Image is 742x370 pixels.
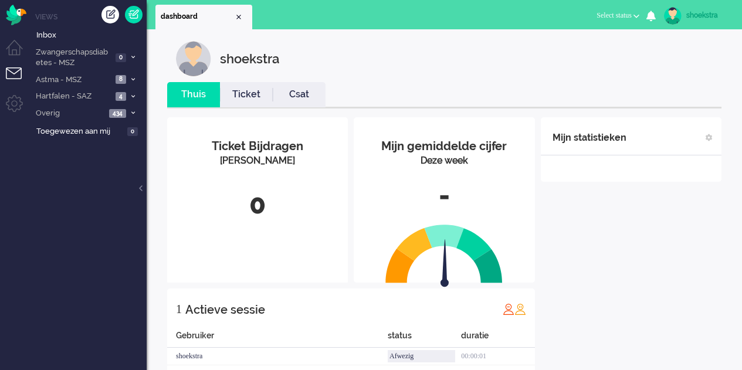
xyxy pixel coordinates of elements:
[109,109,126,118] span: 434
[185,298,265,321] div: Actieve sessie
[6,8,26,16] a: Omnidesk
[385,224,503,283] img: semi_circle.svg
[36,30,147,41] span: Inbox
[125,6,143,23] a: Quick Ticket
[34,74,112,86] span: Astma - MSZ
[6,40,32,66] li: Dashboard menu
[273,82,326,107] li: Csat
[662,7,730,25] a: shoekstra
[553,126,626,150] div: Mijn statistieken
[35,12,147,22] li: Views
[597,11,632,19] span: Select status
[116,53,126,62] span: 0
[388,330,461,348] div: status
[362,138,526,155] div: Mijn gemiddelde cijfer
[420,239,470,290] img: arrow.svg
[167,348,388,365] div: shoekstra
[176,185,339,224] div: 0
[36,126,124,137] span: Toegewezen aan mij
[167,88,220,101] a: Thuis
[34,108,106,119] span: Overig
[176,41,211,76] img: customer.svg
[6,5,26,25] img: flow_omnibird.svg
[234,12,243,22] div: Close tab
[116,75,126,84] span: 8
[161,12,234,22] span: dashboard
[514,303,526,315] img: profile_orange.svg
[220,41,279,76] div: shoekstra
[461,348,534,365] div: 00:00:01
[116,92,126,101] span: 4
[220,82,273,107] li: Ticket
[34,124,147,137] a: Toegewezen aan mij 0
[589,4,646,29] li: Select status
[220,88,273,101] a: Ticket
[176,297,182,321] div: 1
[167,82,220,107] li: Thuis
[155,5,252,29] li: Dashboard
[34,47,112,69] span: Zwangerschapsdiabetes - MSZ
[34,91,112,102] span: Hartfalen - SAZ
[664,7,682,25] img: avatar
[101,6,119,23] div: Creëer ticket
[461,330,534,348] div: duratie
[362,154,526,168] div: Deze week
[6,95,32,121] li: Admin menu
[589,7,646,24] button: Select status
[176,138,339,155] div: Ticket Bijdragen
[34,28,147,41] a: Inbox
[273,88,326,101] a: Csat
[362,176,526,215] div: -
[503,303,514,315] img: profile_red.svg
[167,330,388,348] div: Gebruiker
[388,350,455,362] div: Afwezig
[176,154,339,168] div: [PERSON_NAME]
[6,67,32,94] li: Tickets menu
[686,9,730,21] div: shoekstra
[127,127,138,136] span: 0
